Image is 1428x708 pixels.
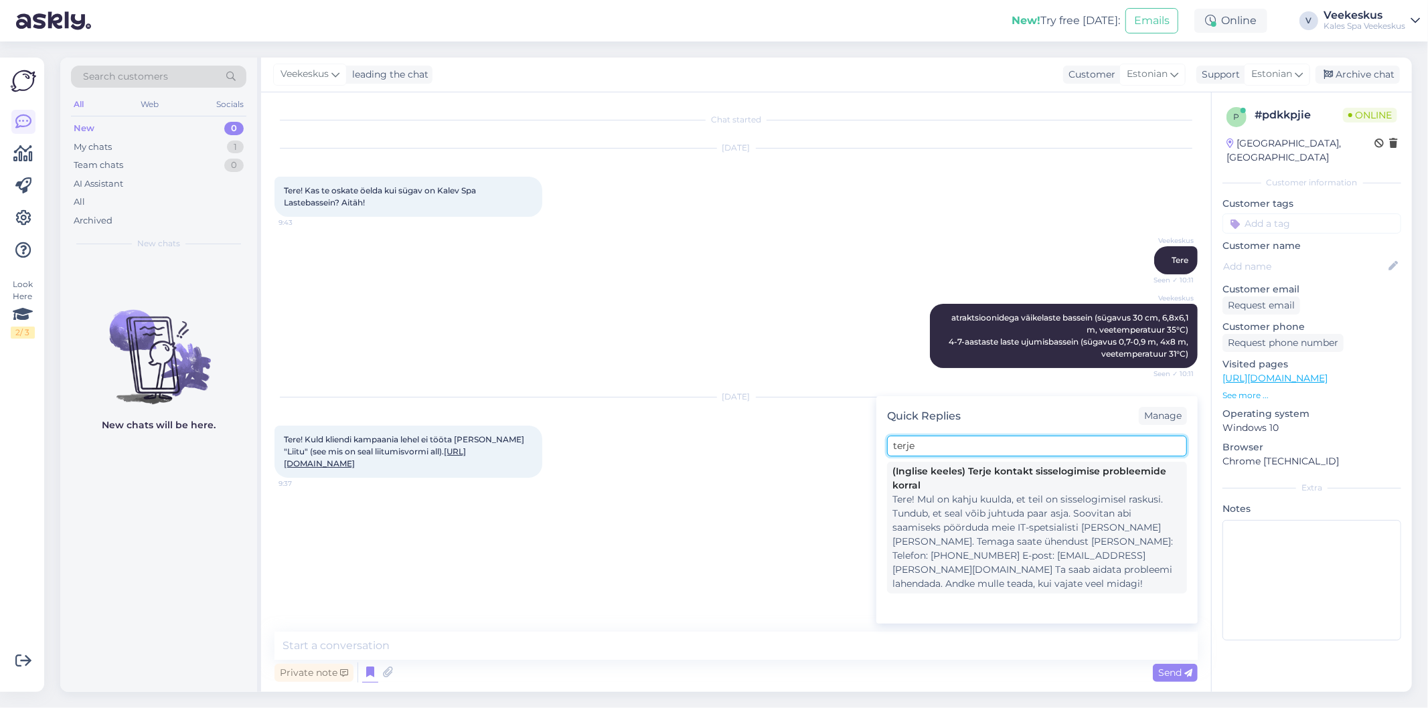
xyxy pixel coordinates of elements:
[1222,454,1401,468] p: Chrome [TECHNICAL_ID]
[1255,107,1343,123] div: # pdkkpjie
[1194,9,1267,33] div: Online
[1324,10,1405,21] div: Veekeskus
[1343,108,1397,122] span: Online
[1316,66,1400,84] div: Archive chat
[1127,67,1168,82] span: Estonian
[284,434,526,468] span: Tere! Kuld kliendi kampaania lehel ei tööta [PERSON_NAME] "Liitu" (see mis on seal liitumisvormi ...
[1324,21,1405,31] div: Kales Spa Veekeskus
[1251,67,1292,82] span: Estonian
[1196,68,1240,82] div: Support
[1143,236,1194,246] span: Veekeskus
[1222,213,1401,234] input: Add a tag
[11,68,36,94] img: Askly Logo
[227,141,244,154] div: 1
[139,96,162,113] div: Web
[74,141,112,154] div: My chats
[1222,296,1300,315] div: Request email
[1222,357,1401,371] p: Visited pages
[281,67,329,82] span: Veekeskus
[60,286,257,406] img: No chats
[137,238,180,250] span: New chats
[1222,372,1328,384] a: [URL][DOMAIN_NAME]
[887,436,1187,456] input: Search for Quick Replies
[284,185,478,207] span: Tere! Kas te oskate öelda kui sügav on Kalev Spa Lastebassein? Aitäh!
[1222,502,1401,516] p: Notes
[1222,334,1344,352] div: Request phone number
[1139,407,1187,425] div: Manage
[274,664,353,682] div: Private note
[1143,369,1194,379] span: Seen ✓ 10:11
[1143,275,1194,285] span: Seen ✓ 10:11
[71,96,86,113] div: All
[892,464,1182,493] div: (Inglise keeles) Terje kontakt sisselogimise probleemide korral
[949,313,1190,359] span: atraktsioonidega väikelaste bassein (sügavus 30 cm, 6,8x6,1 m, veetemperatuur 35°C) 4-7-aastaste ...
[1158,667,1192,679] span: Send
[274,114,1198,126] div: Chat started
[102,418,216,432] p: New chats will be here.
[1222,177,1401,189] div: Customer information
[1226,137,1374,165] div: [GEOGRAPHIC_DATA], [GEOGRAPHIC_DATA]
[1012,13,1120,29] div: Try free [DATE]:
[74,159,123,172] div: Team chats
[279,217,329,228] span: 9:43
[224,122,244,135] div: 0
[74,177,123,191] div: AI Assistant
[1223,259,1386,274] input: Add name
[1222,282,1401,296] p: Customer email
[1222,197,1401,211] p: Customer tags
[279,478,329,489] span: 9:37
[11,327,35,339] div: 2 / 3
[1222,389,1401,402] p: See more ...
[1299,11,1318,30] div: V
[74,195,85,209] div: All
[224,159,244,172] div: 0
[1324,10,1420,31] a: VeekeskusKales Spa Veekeskus
[1234,112,1240,122] span: p
[1143,293,1194,303] span: Veekeskus
[1222,421,1401,435] p: Windows 10
[887,408,961,424] div: Quick Replies
[1012,14,1040,27] b: New!
[83,70,168,84] span: Search customers
[1172,255,1188,265] span: Tere
[1222,407,1401,421] p: Operating system
[1222,440,1401,454] p: Browser
[74,214,112,228] div: Archived
[274,391,1198,403] div: [DATE]
[11,278,35,339] div: Look Here
[1222,482,1401,494] div: Extra
[1125,8,1178,33] button: Emails
[274,142,1198,154] div: [DATE]
[1222,320,1401,334] p: Customer phone
[214,96,246,113] div: Socials
[347,68,428,82] div: leading the chat
[892,493,1182,591] div: Tere! Mul on kahju kuulda, et teil on sisselogimisel raskusi. Tundub, et seal võib juhtuda paar a...
[74,122,94,135] div: New
[1063,68,1115,82] div: Customer
[1222,239,1401,253] p: Customer name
